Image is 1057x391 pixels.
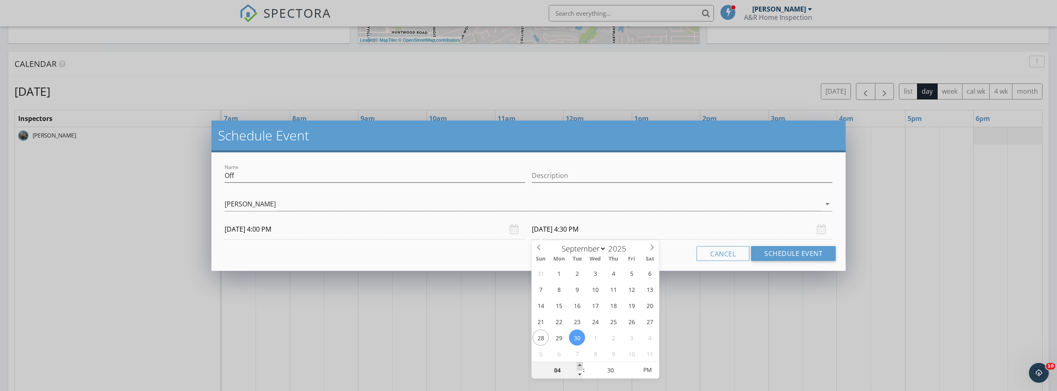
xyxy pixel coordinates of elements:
span: September 7, 2025 [533,281,549,297]
span: September 1, 2025 [551,265,567,281]
span: October 3, 2025 [623,329,640,346]
span: September 27, 2025 [642,313,658,329]
span: October 9, 2025 [605,346,621,362]
span: September 4, 2025 [605,265,621,281]
span: September 18, 2025 [605,297,621,313]
span: : [583,362,585,378]
span: September 9, 2025 [569,281,585,297]
span: 10 [1046,363,1055,370]
span: October 5, 2025 [533,346,549,362]
span: September 15, 2025 [551,297,567,313]
h2: Schedule Event [218,127,839,144]
span: Mon [550,256,568,262]
span: October 10, 2025 [623,346,640,362]
span: October 8, 2025 [587,346,603,362]
button: Schedule Event [751,246,836,261]
span: September 28, 2025 [533,329,549,346]
span: October 2, 2025 [605,329,621,346]
span: September 21, 2025 [533,313,549,329]
span: Wed [586,256,604,262]
input: Select date [532,219,832,239]
span: Thu [604,256,623,262]
span: September 19, 2025 [623,297,640,313]
span: September 12, 2025 [623,281,640,297]
iframe: Intercom live chat [1029,363,1049,383]
span: September 2, 2025 [569,265,585,281]
span: September 22, 2025 [551,313,567,329]
span: August 31, 2025 [533,265,549,281]
input: Year [606,243,633,254]
span: October 4, 2025 [642,329,658,346]
span: September 8, 2025 [551,281,567,297]
span: September 29, 2025 [551,329,567,346]
span: September 26, 2025 [623,313,640,329]
span: September 6, 2025 [642,265,658,281]
span: September 5, 2025 [623,265,640,281]
span: September 24, 2025 [587,313,603,329]
span: September 10, 2025 [587,281,603,297]
span: September 11, 2025 [605,281,621,297]
button: Cancel [697,246,749,261]
span: Click to toggle [636,362,659,378]
span: September 25, 2025 [605,313,621,329]
span: October 6, 2025 [551,346,567,362]
span: October 1, 2025 [587,329,603,346]
span: Fri [623,256,641,262]
i: arrow_drop_down [822,199,832,209]
div: [PERSON_NAME] [225,200,276,208]
span: September 23, 2025 [569,313,585,329]
span: September 30, 2025 [569,329,585,346]
span: September 14, 2025 [533,297,549,313]
span: Sat [641,256,659,262]
span: October 11, 2025 [642,346,658,362]
span: September 17, 2025 [587,297,603,313]
span: September 16, 2025 [569,297,585,313]
span: Sun [532,256,550,262]
span: September 3, 2025 [587,265,603,281]
span: October 7, 2025 [569,346,585,362]
span: September 13, 2025 [642,281,658,297]
span: September 20, 2025 [642,297,658,313]
span: Tue [568,256,586,262]
input: Select date [225,219,525,239]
